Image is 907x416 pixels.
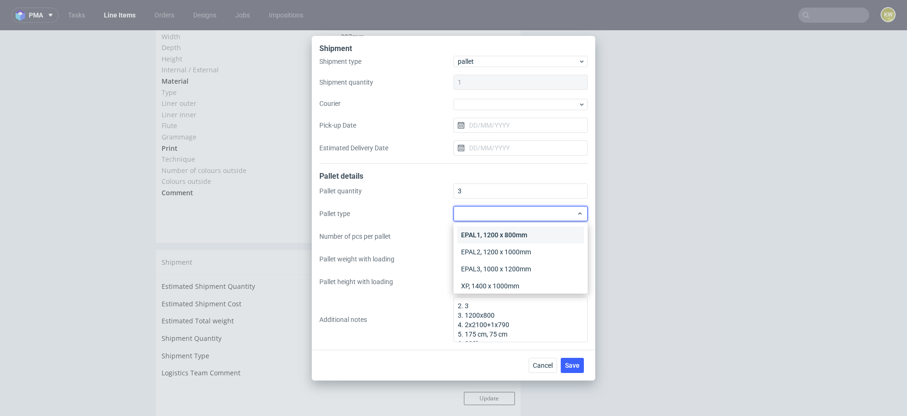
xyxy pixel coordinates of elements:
a: Download PDF [351,174,407,195]
span: 380 gsm [341,102,365,111]
label: Pallet height with loading [319,277,453,286]
td: Technique [162,123,338,135]
span: Testliner brown [341,80,391,89]
label: Pick-up Date [319,121,453,130]
span: 207 mm [341,2,364,11]
td: Estimated Shipment Quantity [162,251,334,268]
td: Internal / External [162,34,338,45]
span: 156 mm [341,13,364,22]
label: Shipment type [319,57,453,66]
button: Send to VMA [407,177,458,191]
span: 91 mm [341,24,360,33]
div: Shipment [319,43,588,56]
td: Depth [162,12,338,23]
div: EPAL3, 1000 x 1200mm [457,260,584,277]
td: Shipment Type [162,320,334,338]
td: Unknown [334,268,515,286]
button: Save [561,358,584,373]
div: Shipment [156,220,521,244]
label: Shipment quantity [319,78,453,87]
div: EPAL1, 1200 x 800mm [457,226,584,243]
span: External [341,35,367,44]
div: Pallet details [319,171,588,183]
label: Courier [319,99,453,108]
td: Flute [162,90,338,101]
td: Type [162,57,338,68]
td: Liner outer [162,68,338,79]
button: Manage shipments [452,225,515,239]
td: 0 [334,303,515,320]
td: Height [162,23,338,35]
td: Material [162,45,338,57]
td: Print [162,113,338,124]
textarea: 2. 3 3. 1200x800 4. 2x2100+1x790 5. 175 cm, 75 cm 6. 200kg [453,297,588,342]
label: Additional notes [319,315,453,324]
td: Number of colours outside [162,135,338,146]
td: Shipment Quantity [162,303,334,320]
span: pantone [341,147,367,156]
span: pallet [458,57,578,66]
label: Estimated Delivery Date [319,143,453,153]
td: Width [162,1,338,12]
div: EPAL2, 1200 x 1000mm [457,243,584,260]
span: E [341,91,344,100]
td: Estimated Shipment Cost [162,268,334,286]
td: package [334,320,515,338]
div: XP, 1400 x 1000mm [457,277,584,295]
button: Cancel [529,358,557,373]
span: Save [565,362,580,369]
button: Send to QMS [458,177,509,191]
label: Pallet weight with loading [319,254,453,264]
label: Number of pcs per pallet [319,232,453,241]
td: Liner inner [162,79,338,90]
td: Grammage [162,101,338,113]
td: Unknown [334,251,515,268]
span: Testliner brown [341,69,391,78]
label: Pallet quantity [319,186,453,196]
td: Estimated Total weight [162,285,334,303]
input: DD/MM/YYYY [453,140,588,156]
td: Unknown [334,285,515,303]
span: Cancel [533,362,553,369]
td: Logistics Team Comment [162,337,334,358]
label: Pallet type [319,209,453,218]
span: Flexo [341,124,357,133]
td: Colours outside [162,146,338,157]
button: Update [464,362,515,375]
input: DD/MM/YYYY [453,118,588,133]
td: Comment [162,157,338,168]
span: Corrugated [341,58,376,67]
span: 1 [341,136,344,145]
